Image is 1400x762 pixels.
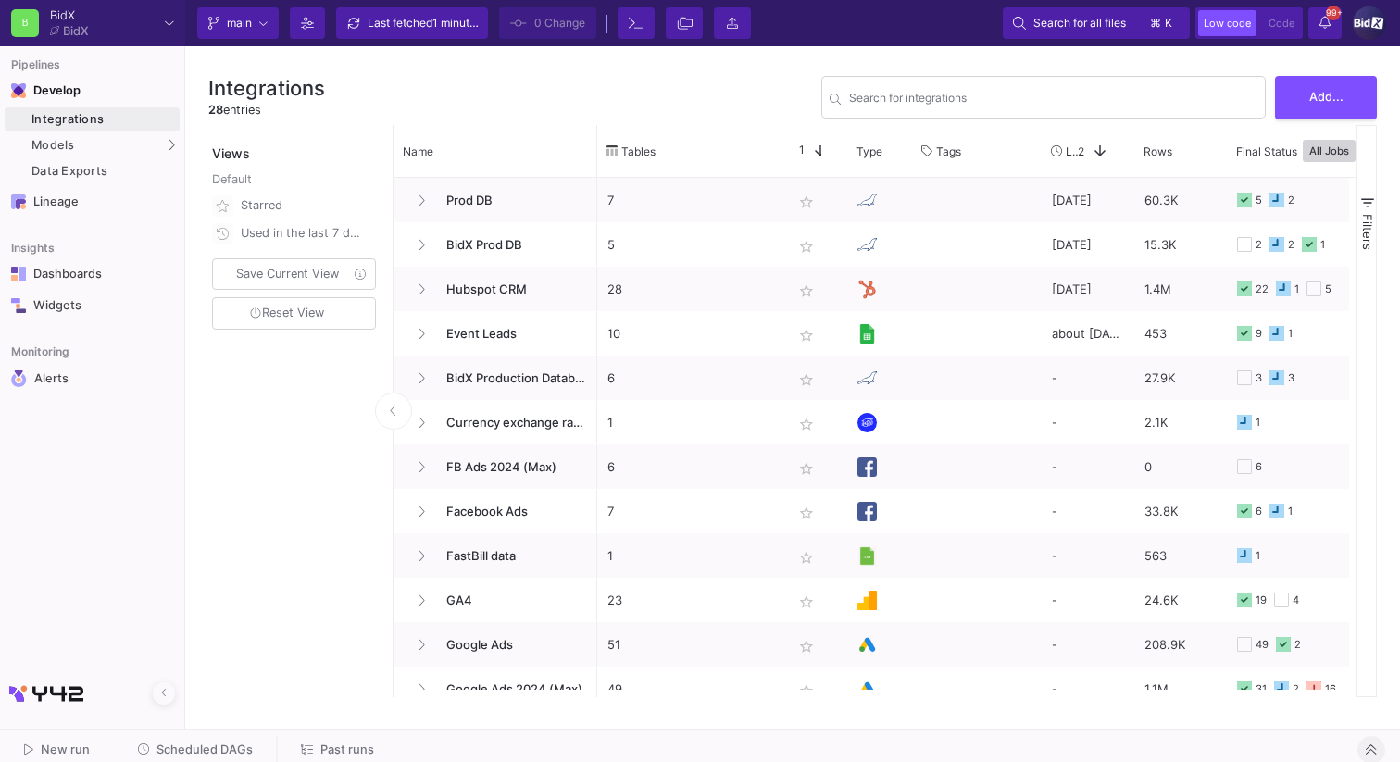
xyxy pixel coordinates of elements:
[1134,444,1227,489] div: 0
[208,192,380,219] button: Starred
[208,76,325,100] h3: Integrations
[1042,178,1134,222] div: [DATE]
[1144,144,1172,158] span: Rows
[1353,6,1386,40] img: 1IDUGFrSweyeo45uyh2jXsnqWiPQJzzjPFKQggbj.png
[1066,144,1078,158] span: Last Used
[607,223,772,267] p: 5
[236,267,339,281] span: Save Current View
[212,258,376,290] button: Save Current View
[1288,312,1293,356] div: 1
[31,138,75,153] span: Models
[435,179,587,222] span: Prod DB
[208,103,223,117] span: 28
[1288,490,1293,533] div: 1
[241,219,365,247] div: Used in the last 7 days
[432,16,498,30] span: 1 minute ago
[1042,533,1134,578] div: -
[857,457,877,477] img: Facebook Ads
[1256,445,1262,489] div: 6
[320,743,374,756] span: Past runs
[208,101,325,119] div: entries
[41,743,90,756] span: New run
[1042,311,1134,356] div: about [DATE]
[435,579,587,622] span: GA4
[1042,489,1134,533] div: -
[368,9,479,37] div: Last fetched
[435,445,587,489] span: FB Ads 2024 (Max)
[607,445,772,489] p: 6
[795,413,818,435] mat-icon: star_border
[607,401,772,444] p: 1
[1134,356,1227,400] div: 27.9K
[31,112,175,127] div: Integrations
[1288,356,1294,400] div: 3
[63,25,89,37] div: BidX
[5,107,180,131] a: Integrations
[936,144,961,158] span: Tags
[1288,179,1294,222] div: 2
[795,457,818,480] mat-icon: star_border
[795,280,818,302] mat-icon: star_border
[857,194,877,206] img: MariaDB on Amazon RDS
[795,324,818,346] mat-icon: star_border
[795,191,818,213] mat-icon: star_border
[1134,400,1227,444] div: 2.1K
[1042,667,1134,711] div: -
[435,668,587,711] span: Google Ads 2024 (Max)
[11,370,27,387] img: Navigation icon
[795,635,818,657] mat-icon: star_border
[1165,12,1172,34] span: k
[607,268,772,311] p: 28
[857,238,877,251] img: MariaDB on Amazon RDS
[857,680,877,699] img: Google Ads
[1134,311,1227,356] div: 453
[1288,223,1294,267] div: 2
[1256,579,1267,622] div: 19
[1134,178,1227,222] div: 60.3K
[795,680,818,702] mat-icon: star_border
[1326,6,1341,20] span: 99+
[5,291,180,320] a: Navigation iconWidgets
[857,413,877,432] img: Exchange Rates API
[857,280,877,299] img: HubSpot
[11,9,39,37] div: B
[795,546,818,568] mat-icon: star_border
[1303,140,1356,162] button: All Jobs
[792,143,805,159] span: 1
[1042,267,1134,311] div: [DATE]
[1134,533,1227,578] div: 563
[621,144,656,158] span: Tables
[857,546,877,566] img: [Legacy] CSV
[1256,356,1262,400] div: 3
[1294,268,1299,311] div: 1
[435,490,587,533] span: Facebook Ads
[336,7,488,39] button: Last fetched1 minute ago
[208,125,383,163] div: Views
[1275,76,1377,119] button: Add...
[1309,90,1344,104] span: Add...
[1294,623,1301,667] div: 2
[250,306,324,319] span: Reset View
[212,297,376,330] button: Reset View
[607,623,772,667] p: 51
[1256,490,1262,533] div: 6
[607,579,772,622] p: 23
[1256,668,1267,711] div: 31
[857,502,877,521] img: Facebook Ads
[403,144,433,158] span: Name
[34,370,155,387] div: Alerts
[5,187,180,217] a: Navigation iconLineage
[1134,578,1227,622] div: 24.6K
[197,7,279,39] button: main
[435,401,587,444] span: Currency exchange rates
[1042,400,1134,444] div: -
[1134,267,1227,311] div: 1.4M
[1134,667,1227,711] div: 1.1M
[1134,622,1227,667] div: 208.9K
[33,194,154,209] div: Lineage
[1134,489,1227,533] div: 33.8K
[1042,444,1134,489] div: -
[607,356,772,400] p: 6
[227,9,252,37] span: main
[795,369,818,391] mat-icon: star_border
